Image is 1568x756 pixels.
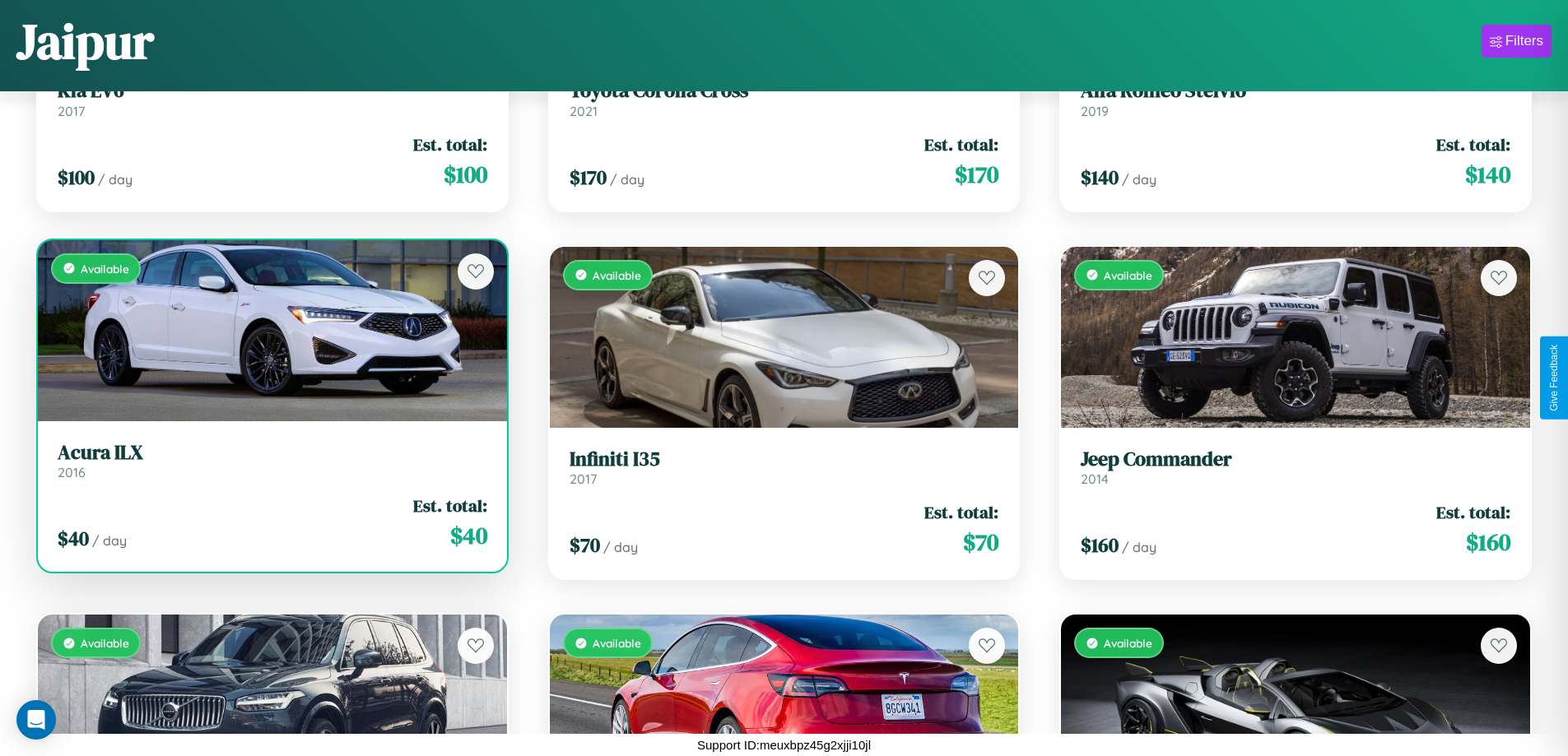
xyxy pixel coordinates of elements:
[570,471,597,487] span: 2017
[593,636,641,650] span: Available
[1081,448,1510,471] h3: Jeep Commander
[58,79,487,103] h3: Kia EV6
[58,103,85,119] span: 2017
[444,158,487,191] span: $ 100
[1436,500,1510,524] span: Est. total:
[98,171,133,188] span: / day
[81,636,129,650] span: Available
[58,441,487,465] h3: Acura ILX
[924,132,998,156] span: Est. total:
[570,79,999,119] a: Toyota Corolla Cross2021
[58,525,89,552] span: $ 40
[58,79,487,119] a: Kia EV62017
[1465,158,1510,191] span: $ 140
[963,526,998,559] span: $ 70
[16,700,56,740] div: Open Intercom Messenger
[58,164,95,191] span: $ 100
[1081,448,1510,488] a: Jeep Commander2014
[1081,471,1109,487] span: 2014
[1122,539,1156,555] span: / day
[570,103,598,119] span: 2021
[570,531,600,559] span: $ 70
[1081,103,1109,119] span: 2019
[610,171,644,188] span: / day
[1104,636,1152,650] span: Available
[1505,33,1543,49] div: Filters
[570,79,999,103] h3: Toyota Corolla Cross
[603,539,638,555] span: / day
[1081,531,1119,559] span: $ 160
[413,494,487,517] span: Est. total:
[697,734,871,756] p: Support ID: meuxbpz45g2xjji10jl
[570,164,607,191] span: $ 170
[593,268,641,282] span: Available
[1466,526,1510,559] span: $ 160
[924,500,998,524] span: Est. total:
[58,464,86,480] span: 2016
[1548,345,1560,411] div: Give Feedback
[92,532,127,549] span: / day
[1482,25,1552,58] button: Filters
[16,7,154,75] h1: Jaipur
[1081,79,1510,119] a: Alfa Romeo Stelvio2019
[450,519,487,552] span: $ 40
[1436,132,1510,156] span: Est. total:
[1104,268,1152,282] span: Available
[1081,164,1119,191] span: $ 140
[413,132,487,156] span: Est. total:
[1122,171,1156,188] span: / day
[570,448,999,488] a: Infiniti I352017
[81,262,129,276] span: Available
[570,448,999,471] h3: Infiniti I35
[955,158,998,191] span: $ 170
[1081,79,1510,103] h3: Alfa Romeo Stelvio
[58,441,487,481] a: Acura ILX2016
